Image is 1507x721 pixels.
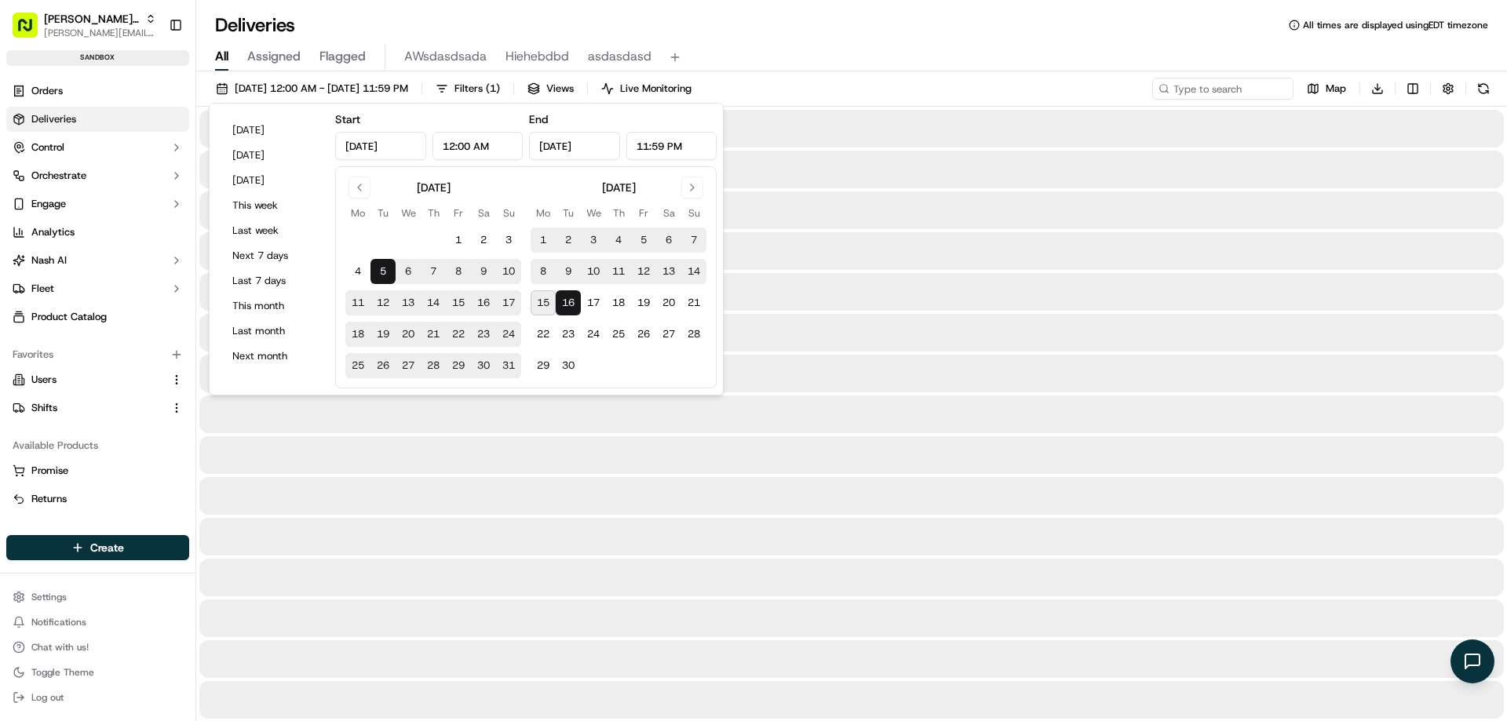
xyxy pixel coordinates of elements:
[446,259,471,284] button: 8
[6,535,189,560] button: Create
[496,228,521,253] button: 3
[446,322,471,347] button: 22
[6,367,189,392] button: Users
[31,591,67,603] span: Settings
[594,78,699,100] button: Live Monitoring
[6,433,189,458] div: Available Products
[6,276,189,301] button: Fleet
[215,47,228,66] span: All
[370,353,396,378] button: 26
[6,220,189,245] a: Analytics
[31,492,67,506] span: Returns
[225,195,319,217] button: This week
[556,259,581,284] button: 9
[546,82,574,96] span: Views
[6,6,162,44] button: [PERSON_NAME] Org[PERSON_NAME][EMAIL_ADDRESS][DOMAIN_NAME]
[421,259,446,284] button: 7
[31,84,63,98] span: Orders
[139,243,171,256] span: [DATE]
[421,322,446,347] button: 21
[31,310,107,324] span: Product Catalog
[681,322,706,347] button: 28
[31,225,75,239] span: Analytics
[9,302,126,330] a: 📗Knowledge Base
[531,353,556,378] button: 29
[631,228,656,253] button: 5
[496,259,521,284] button: 10
[529,112,548,126] label: End
[6,163,189,188] button: Orchestrate
[31,197,66,211] span: Engage
[225,245,319,267] button: Next 7 days
[656,322,681,347] button: 27
[13,492,183,506] a: Returns
[16,228,41,253] img: Masood Aslam
[606,205,631,221] th: Thursday
[31,616,86,628] span: Notifications
[1326,82,1346,96] span: Map
[335,132,426,160] input: Date
[531,322,556,347] button: 22
[133,310,145,322] div: 💻
[6,342,189,367] div: Favorites
[471,228,496,253] button: 2
[581,228,606,253] button: 3
[631,259,656,284] button: 12
[556,353,581,378] button: 30
[247,47,301,66] span: Assigned
[31,641,89,654] span: Chat with us!
[6,50,189,66] div: sandbox
[6,107,189,132] a: Deliveries
[225,295,319,317] button: This month
[581,290,606,315] button: 17
[520,78,581,100] button: Views
[471,322,496,347] button: 23
[429,78,507,100] button: Filters(1)
[529,132,620,160] input: Date
[531,205,556,221] th: Monday
[606,290,631,315] button: 18
[681,228,706,253] button: 7
[454,82,500,96] span: Filters
[13,373,164,387] a: Users
[370,259,396,284] button: 5
[656,205,681,221] th: Saturday
[6,586,189,608] button: Settings
[681,259,706,284] button: 14
[44,11,139,27] button: [PERSON_NAME] Org
[681,205,706,221] th: Sunday
[6,611,189,633] button: Notifications
[156,347,190,359] span: Pylon
[345,205,370,221] th: Monday
[6,458,189,483] button: Promise
[130,243,136,256] span: •
[581,205,606,221] th: Wednesday
[90,540,124,555] span: Create
[1152,78,1294,100] input: Type to search
[6,191,189,217] button: Engage
[421,353,446,378] button: 28
[656,290,681,315] button: 20
[631,322,656,347] button: 26
[225,144,319,166] button: [DATE]
[370,205,396,221] th: Tuesday
[432,132,524,160] input: Time
[446,228,471,253] button: 1
[531,228,556,253] button: 1
[606,228,631,253] button: 4
[215,13,295,38] h1: Deliveries
[531,290,556,315] button: 15
[225,345,319,367] button: Next month
[335,112,360,126] label: Start
[496,353,521,378] button: 31
[345,353,370,378] button: 25
[31,244,44,257] img: 1736555255976-a54dd68f-1ca7-489b-9aae-adbdc363a1c4
[6,78,189,104] a: Orders
[588,47,651,66] span: asdasdasd
[602,180,636,195] div: [DATE]
[31,282,54,296] span: Fleet
[620,82,691,96] span: Live Monitoring
[1472,78,1494,100] button: Refresh
[496,322,521,347] button: 24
